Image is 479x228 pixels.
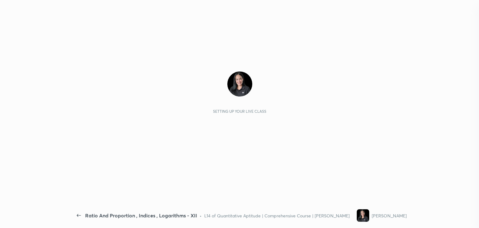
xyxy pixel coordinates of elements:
[204,212,350,219] div: L14 of Quantitative Aptitude | Comprehensive Course | [PERSON_NAME]
[85,212,197,219] div: Ratio And Proportion , Indices , Logarithms - XII
[200,212,202,219] div: •
[213,109,266,114] div: Setting up your live class
[357,209,369,222] img: 3bd8f50cf52542888569fb27f05e67d4.jpg
[227,72,252,97] img: 3bd8f50cf52542888569fb27f05e67d4.jpg
[372,212,407,219] div: [PERSON_NAME]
